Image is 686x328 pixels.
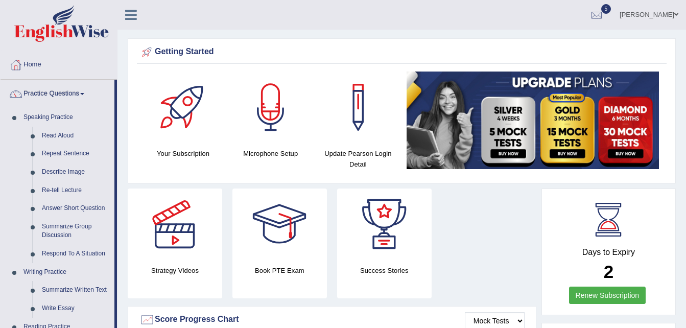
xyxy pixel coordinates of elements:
[407,72,659,169] img: small5.jpg
[19,108,114,127] a: Speaking Practice
[37,281,114,299] a: Summarize Written Text
[604,262,613,282] b: 2
[37,245,114,263] a: Respond To A Situation
[145,148,222,159] h4: Your Subscription
[37,199,114,218] a: Answer Short Question
[139,44,664,60] div: Getting Started
[37,299,114,318] a: Write Essay
[553,248,664,257] h4: Days to Expiry
[232,148,309,159] h4: Microphone Setup
[337,265,432,276] h4: Success Stories
[601,4,611,14] span: 5
[37,127,114,145] a: Read Aloud
[232,265,327,276] h4: Book PTE Exam
[37,145,114,163] a: Repeat Sentence
[319,148,396,170] h4: Update Pearson Login Detail
[1,80,114,105] a: Practice Questions
[37,218,114,245] a: Summarize Group Discussion
[569,287,646,304] a: Renew Subscription
[37,181,114,200] a: Re-tell Lecture
[128,265,222,276] h4: Strategy Videos
[19,263,114,282] a: Writing Practice
[139,312,525,327] div: Score Progress Chart
[37,163,114,181] a: Describe Image
[1,51,117,76] a: Home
